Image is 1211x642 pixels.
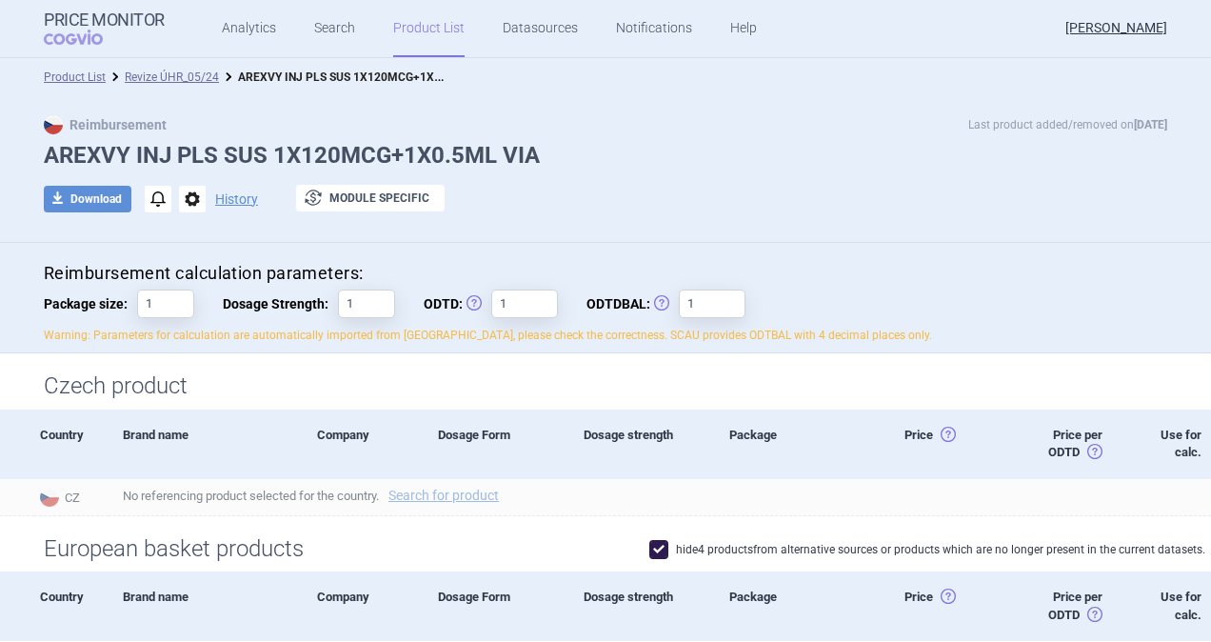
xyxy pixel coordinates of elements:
div: Package [715,410,861,478]
div: Brand name [109,410,303,478]
button: Module specific [296,185,445,211]
strong: [DATE] [1134,118,1167,131]
span: No referencing product selected for the country. [123,484,1211,507]
span: Dosage Strength: [223,290,338,318]
div: Package [715,572,861,640]
div: Country [34,410,109,478]
div: Dosage strength [569,410,715,478]
button: Download [44,186,131,212]
span: Package size: [44,290,137,318]
div: Dosage Form [424,572,569,640]
input: Dosage Strength: [338,290,395,318]
a: Revize ÚHR_05/24 [125,70,219,84]
p: Last product added/removed on [968,115,1167,134]
button: History [215,192,258,206]
a: Price MonitorCOGVIO [44,10,165,47]
label: hide 4 products from alternative sources or products which are no longer present in the current d... [649,540,1205,559]
li: AREXVY INJ PLS SUS 1X120MCG+1X0.5ML VIA [219,68,447,87]
strong: Reimbursement [44,117,167,132]
div: Price [860,572,1005,640]
input: Package size: [137,290,194,318]
div: Use for calc. [1126,572,1211,640]
div: Company [303,410,424,478]
h1: Czech product [44,372,1167,400]
div: Brand name [109,572,303,640]
li: Revize ÚHR_05/24 [106,68,219,87]
span: ODTDBAL: [586,290,679,318]
h1: European basket products [44,535,1167,563]
span: CZ [34,484,109,509]
div: Country [34,572,109,640]
div: Use for calc. [1126,410,1211,478]
div: Price per ODTD [1005,572,1126,640]
input: ODTDBAL: [679,290,745,318]
div: Dosage Form [424,410,569,478]
span: COGVIO [44,30,129,45]
div: Price [860,410,1005,478]
div: Dosage strength [569,572,715,640]
div: Company [303,572,424,640]
p: Warning: Parameters for calculation are automatically imported from [GEOGRAPHIC_DATA], please che... [44,328,1167,344]
li: Product List [44,68,106,87]
span: ODTD: [424,290,491,318]
img: Czech Republic [40,488,59,507]
div: Price per ODTD [1005,410,1126,478]
h1: AREXVY INJ PLS SUS 1X120MCG+1X0.5ML VIA [44,142,1167,170]
strong: AREXVY INJ PLS SUS 1X120MCG+1X0.5ML VIA [238,67,489,85]
img: CZ [44,115,63,134]
h4: Reimbursement calculation parameters: [44,262,1167,286]
a: Product List [44,70,106,84]
a: Search for product [388,489,499,502]
strong: Price Monitor [44,10,165,30]
input: ODTD: [491,290,558,318]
